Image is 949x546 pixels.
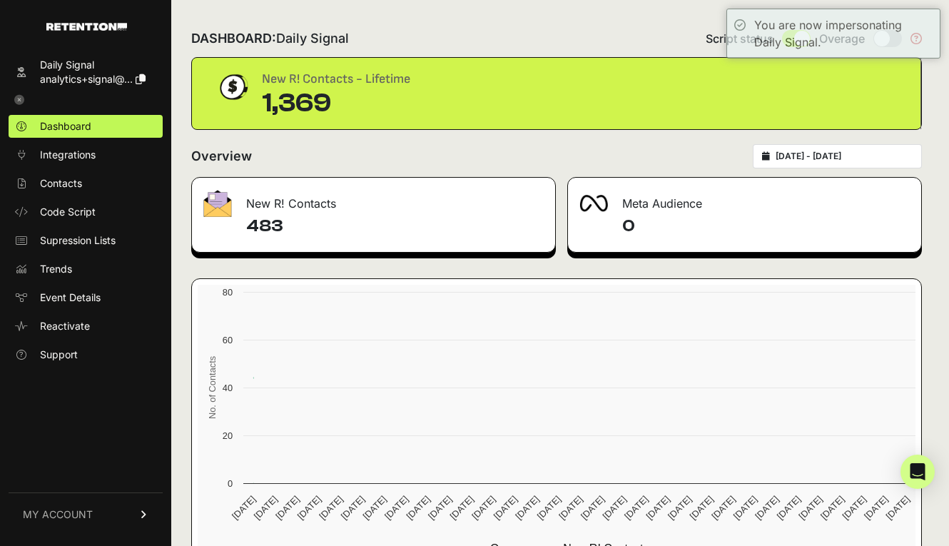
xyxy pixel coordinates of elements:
text: [DATE] [339,494,367,522]
text: [DATE] [666,494,694,522]
text: [DATE] [382,494,410,522]
div: 1,369 [262,89,410,118]
img: dollar-coin-05c43ed7efb7bc0c12610022525b4bbbb207c7efeef5aecc26f025e68dcafac9.png [215,69,250,105]
text: [DATE] [448,494,476,522]
text: [DATE] [405,494,432,522]
text: 80 [223,287,233,298]
text: [DATE] [775,494,803,522]
div: New R! Contacts [192,178,555,221]
span: MY ACCOUNT [23,507,93,522]
text: [DATE] [862,494,890,522]
a: Reactivate [9,315,163,338]
text: [DATE] [317,494,345,522]
text: [DATE] [688,494,716,522]
span: Script status [706,30,773,47]
div: Daily Signal [40,58,146,72]
span: Daily Signal [276,31,349,46]
h2: DASHBOARD: [191,29,349,49]
text: [DATE] [513,494,541,522]
span: Integrations [40,148,96,162]
h2: Overview [191,146,252,166]
div: New R! Contacts - Lifetime [262,69,410,89]
h4: 483 [246,215,544,238]
a: Code Script [9,201,163,223]
text: [DATE] [295,494,323,522]
text: [DATE] [644,494,672,522]
text: [DATE] [622,494,650,522]
text: [DATE] [426,494,454,522]
span: Supression Lists [40,233,116,248]
img: fa-envelope-19ae18322b30453b285274b1b8af3d052b27d846a4fbe8435d1a52b978f639a2.png [203,190,232,217]
span: analytics+signal@... [40,73,133,85]
a: MY ACCOUNT [9,492,163,536]
text: 60 [223,335,233,345]
text: [DATE] [796,494,824,522]
text: [DATE] [470,494,497,522]
text: [DATE] [557,494,584,522]
span: Dashboard [40,119,91,133]
a: Integrations [9,143,163,166]
text: [DATE] [709,494,737,522]
text: [DATE] [492,494,519,522]
text: [DATE] [252,494,280,522]
text: [DATE] [731,494,759,522]
text: [DATE] [230,494,258,522]
span: Contacts [40,176,82,191]
a: Supression Lists [9,229,163,252]
text: No. of Contacts [207,356,218,419]
span: Trends [40,262,72,276]
text: [DATE] [535,494,563,522]
text: [DATE] [579,494,607,522]
div: You are now impersonating Daily Signal. [754,16,933,51]
a: Dashboard [9,115,163,138]
a: Contacts [9,172,163,195]
img: fa-meta-2f981b61bb99beabf952f7030308934f19ce035c18b003e963880cc3fabeebb7.png [579,195,608,212]
text: [DATE] [360,494,388,522]
text: 0 [228,478,233,489]
text: [DATE] [884,494,912,522]
text: [DATE] [818,494,846,522]
span: Code Script [40,205,96,219]
a: Daily Signal analytics+signal@... [9,54,163,91]
text: [DATE] [273,494,301,522]
span: Support [40,348,78,362]
div: Meta Audience [568,178,921,221]
text: [DATE] [753,494,781,522]
a: Trends [9,258,163,280]
text: [DATE] [600,494,628,522]
text: [DATE] [840,494,868,522]
a: Event Details [9,286,163,309]
text: 20 [223,430,233,441]
text: 40 [223,383,233,393]
span: Reactivate [40,319,90,333]
h4: 0 [622,215,910,238]
span: Event Details [40,290,101,305]
img: Retention.com [46,23,127,31]
a: Support [9,343,163,366]
div: Open Intercom Messenger [900,455,935,489]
